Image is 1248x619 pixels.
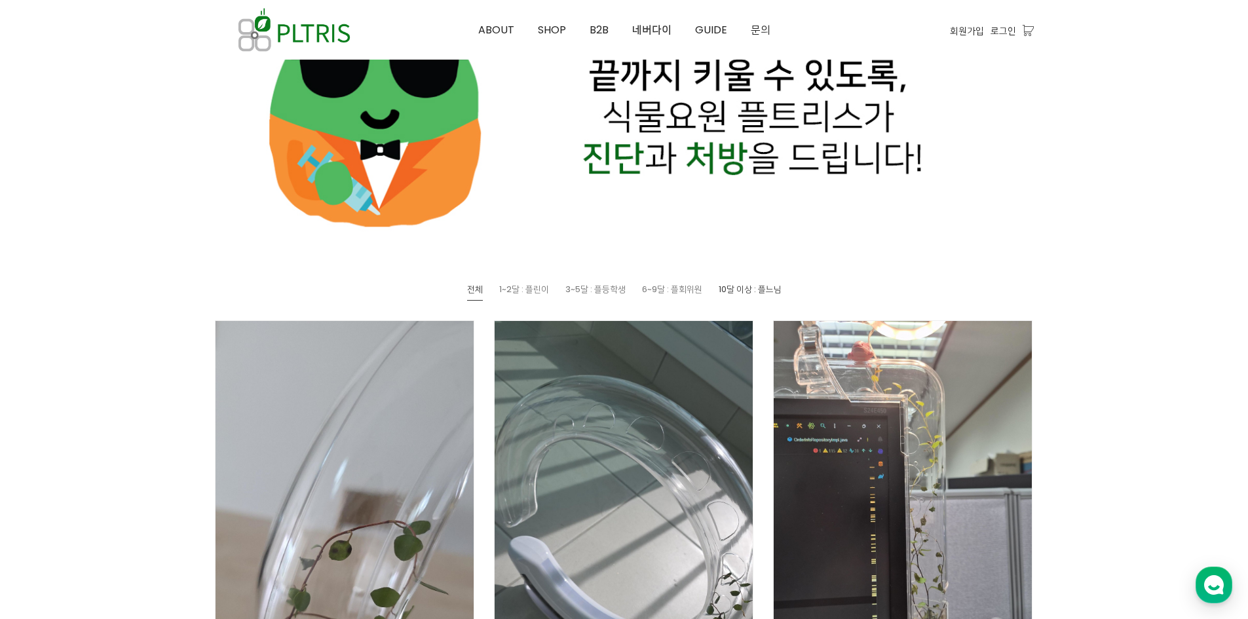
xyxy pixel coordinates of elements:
span: ABOUT [478,22,514,37]
a: 1~2달 : 플린이 [499,283,549,300]
a: 전체 [467,283,483,301]
a: B2B [578,1,620,60]
span: 1~2달 : 플린이 [499,283,549,295]
a: 회원가입 [950,24,984,38]
span: 설정 [202,435,218,445]
a: 10달 이상 : 플느님 [719,283,782,300]
span: B2B [590,22,609,37]
span: 3~5달 : 플등학생 [565,283,626,295]
a: 설정 [169,415,252,448]
span: 네버다이 [632,22,671,37]
a: SHOP [526,1,578,60]
a: 문의 [739,1,782,60]
span: 전체 [467,283,483,295]
span: 홈 [41,435,49,445]
a: 로그인 [991,24,1016,38]
a: 3~5달 : 플등학생 [565,283,626,300]
span: 문의 [751,22,770,37]
a: ABOUT [466,1,526,60]
span: 대화 [120,436,136,446]
a: 대화 [86,415,169,448]
a: 6~9달 : 플회위원 [642,283,702,300]
span: 10달 이상 : 플느님 [719,283,782,295]
span: 6~9달 : 플회위원 [642,283,702,295]
a: 홈 [4,415,86,448]
span: SHOP [538,22,566,37]
a: GUIDE [683,1,739,60]
span: GUIDE [695,22,727,37]
a: 네버다이 [620,1,683,60]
